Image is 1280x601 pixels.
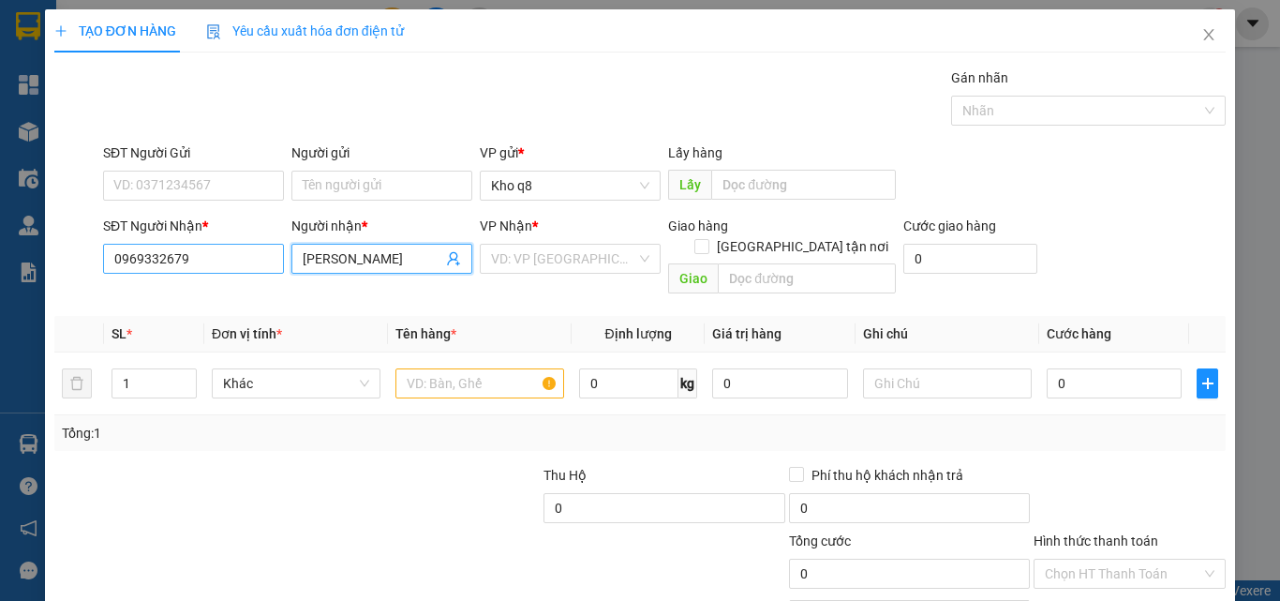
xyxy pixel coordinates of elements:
span: Cước hàng [1047,326,1111,341]
span: Kho q8 [491,172,649,200]
span: TẠO ĐƠN HÀNG [54,23,176,38]
button: Close [1183,9,1235,62]
span: close [1201,27,1216,42]
input: VD: Bàn, Ghế [395,368,564,398]
div: SĐT Người Gửi [103,143,284,163]
span: plus [54,24,67,38]
span: Giao hàng [668,218,728,233]
button: plus [1197,368,1218,398]
label: Cước giao hàng [903,218,996,233]
input: Cước giao hàng [903,244,1037,274]
span: user-add [446,251,461,266]
button: delete [62,368,92,398]
span: kg [678,368,697,398]
img: icon [206,24,221,39]
span: Đơn vị tính [212,326,282,341]
span: down [181,385,192,397]
div: Người nhận [291,216,472,236]
input: Dọc đường [711,170,896,200]
span: Giá trị hàng [712,326,781,341]
span: SL [112,326,127,341]
span: [GEOGRAPHIC_DATA] tận nơi [709,236,896,257]
div: VP gửi [480,143,661,163]
span: Định lượng [604,326,671,341]
span: plus [1198,376,1217,391]
span: Lấy hàng [668,145,722,160]
span: Tổng cước [789,533,851,548]
div: Tổng: 1 [62,423,496,443]
span: up [181,372,192,383]
th: Ghi chú [856,316,1039,353]
label: Hình thức thanh toán [1034,533,1158,548]
span: Thu Hộ [543,468,587,483]
span: Yêu cầu xuất hóa đơn điện tử [206,23,404,38]
span: Giao [668,263,718,293]
input: Dọc đường [718,263,896,293]
span: Khác [223,369,369,398]
span: Decrease Value [175,383,196,398]
span: Increase Value [175,369,196,383]
span: Lấy [668,170,711,200]
div: Người gửi [291,143,472,163]
span: Tên hàng [395,326,456,341]
span: VP Nhận [480,218,532,233]
label: Gán nhãn [951,70,1008,85]
input: 0 [712,368,847,398]
span: Phí thu hộ khách nhận trả [804,465,971,486]
div: SĐT Người Nhận [103,216,284,236]
input: Ghi Chú [863,368,1032,398]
